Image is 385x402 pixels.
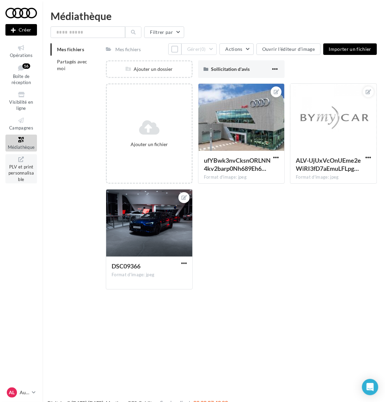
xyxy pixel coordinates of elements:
[115,46,141,53] div: Mes fichiers
[9,99,33,111] span: Visibilité en ligne
[225,46,242,52] span: Actions
[107,66,192,73] div: Ajouter un dossier
[200,46,206,52] span: (0)
[10,53,33,58] span: Opérations
[5,24,37,36] button: Créer
[5,62,37,87] a: Boîte de réception16
[5,24,37,36] div: Nouvelle campagne
[51,11,377,21] div: Médiathèque
[9,389,15,396] span: AL
[9,125,33,130] span: Campagnes
[296,174,371,180] div: Format d'image: jpeg
[57,59,88,71] span: Partagés avec moi
[181,43,217,55] button: Gérer(0)
[5,154,37,184] a: PLV et print personnalisable
[323,43,377,55] button: Importer un fichier
[5,386,37,399] a: AL Audi LIMONEST
[5,89,37,113] a: Visibilité en ligne
[57,46,84,52] span: Mes fichiers
[204,174,279,180] div: Format d'image: jpeg
[219,43,253,55] button: Actions
[8,163,34,182] span: PLV et print personnalisable
[22,63,30,69] div: 16
[296,157,361,172] span: ALV-UjUxVcOnUEme2eWiRI3fD7aEmuLFLpgbXCsVPxlQeYCxe1Z9E6X4
[112,272,187,278] div: Format d'image: jpeg
[329,46,371,52] span: Importer un fichier
[204,157,271,172] span: ufYBwk3nvCksnORLNN4kv2barp0Nh689Eh61aIGE6WdyJcSgoJV3TuQku3m65qSZVW4KNx_erELNrnqYAA=s0
[5,135,37,151] a: Médiathèque
[112,262,140,270] span: DSC09366
[8,144,35,150] span: Médiathèque
[110,141,189,148] div: Ajouter un fichier
[5,115,37,132] a: Campagnes
[12,74,31,85] span: Boîte de réception
[256,43,321,55] button: Ouvrir l'éditeur d'image
[144,26,184,38] button: Filtrer par
[20,389,29,396] p: Audi LIMONEST
[362,379,378,395] div: Open Intercom Messenger
[211,66,250,72] span: Sollicitation d'avis
[5,43,37,59] a: Opérations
